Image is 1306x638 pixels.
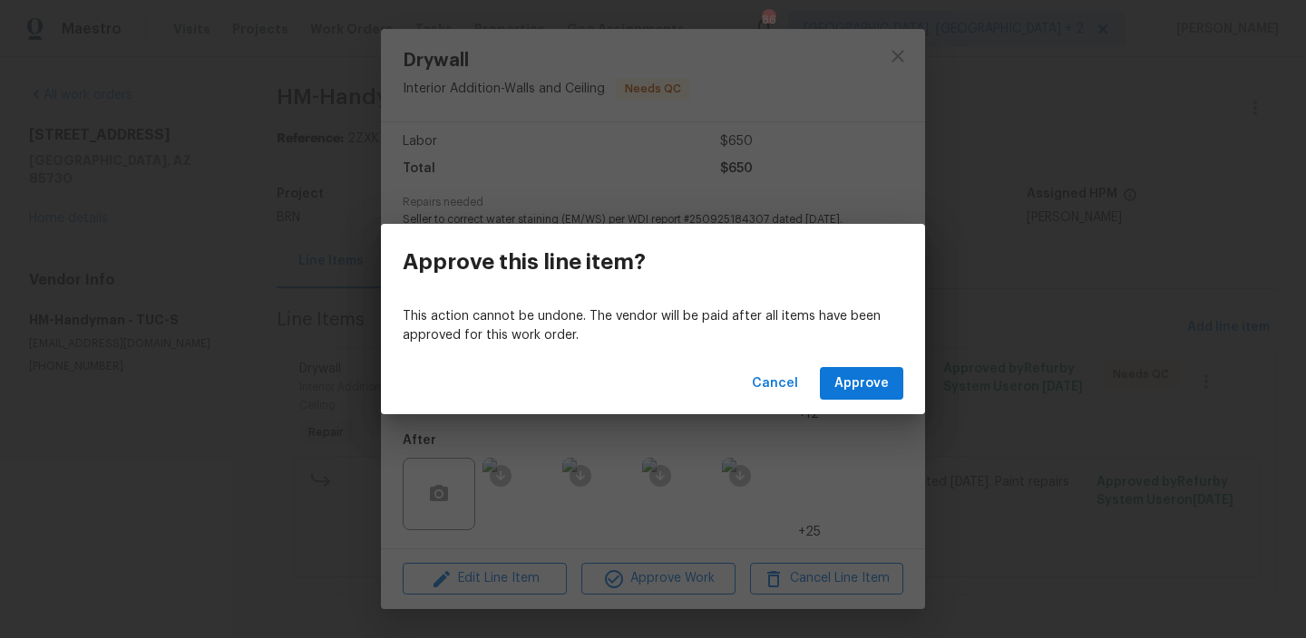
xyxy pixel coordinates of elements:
button: Approve [820,367,903,401]
button: Cancel [745,367,805,401]
span: Cancel [752,372,798,395]
h3: Approve this line item? [403,249,646,275]
span: Approve [834,372,889,395]
p: This action cannot be undone. The vendor will be paid after all items have been approved for this... [403,307,903,345]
